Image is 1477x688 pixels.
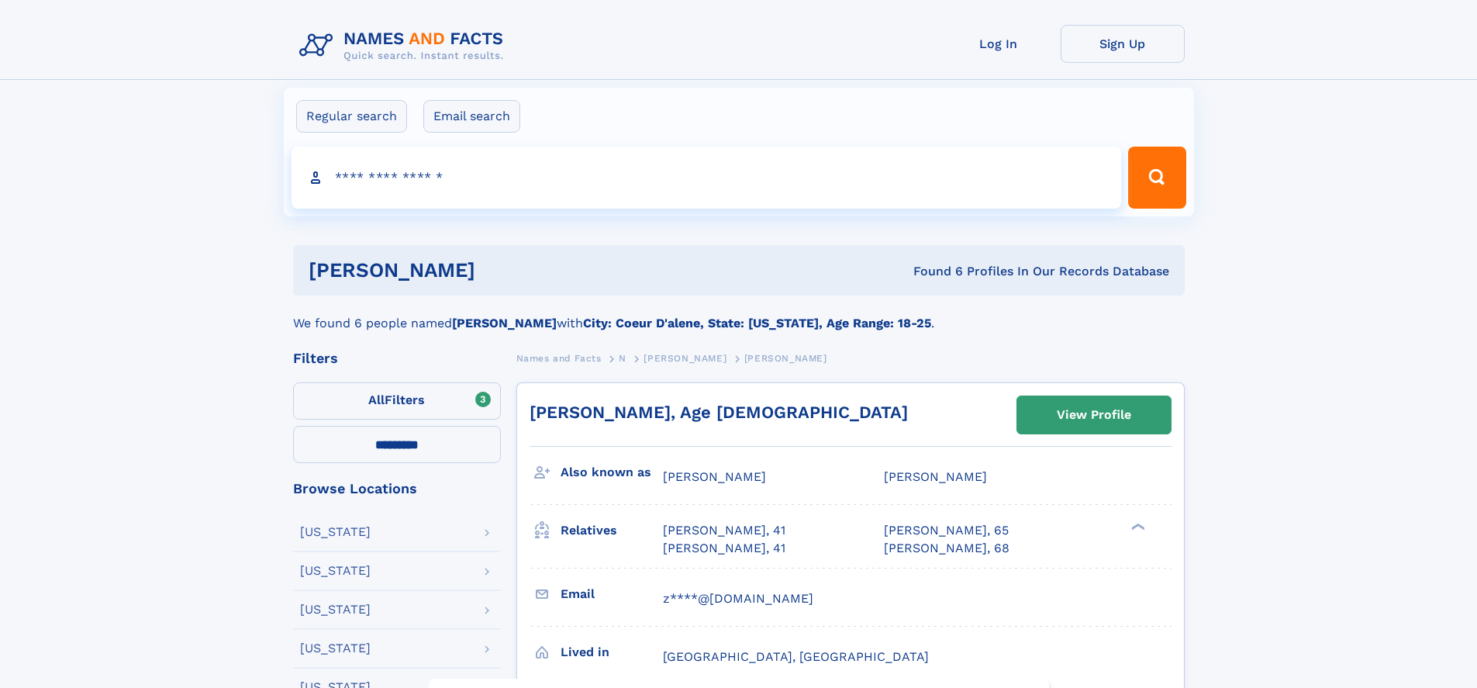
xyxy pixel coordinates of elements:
div: [US_STATE] [300,565,371,577]
label: Filters [293,382,501,420]
b: City: Coeur D'alene, State: [US_STATE], Age Range: 18-25 [583,316,931,330]
h3: Also known as [561,459,663,486]
span: N [619,353,626,364]
span: [GEOGRAPHIC_DATA], [GEOGRAPHIC_DATA] [663,649,929,664]
h3: Email [561,581,663,607]
div: ❯ [1127,522,1146,532]
a: [PERSON_NAME], 41 [663,540,785,557]
a: Sign Up [1061,25,1185,63]
h1: [PERSON_NAME] [309,261,695,280]
span: [PERSON_NAME] [644,353,726,364]
div: [US_STATE] [300,526,371,538]
div: Browse Locations [293,482,501,496]
img: Logo Names and Facts [293,25,516,67]
button: Search Button [1128,147,1185,209]
div: View Profile [1057,397,1131,433]
h3: Lived in [561,639,663,666]
span: [PERSON_NAME] [884,469,987,484]
input: search input [292,147,1122,209]
div: Found 6 Profiles In Our Records Database [694,263,1169,280]
a: [PERSON_NAME], Age [DEMOGRAPHIC_DATA] [530,403,908,422]
a: Names and Facts [516,348,602,368]
label: Regular search [296,100,407,133]
a: [PERSON_NAME] [644,348,726,368]
div: We found 6 people named with . [293,296,1185,333]
label: Email search [423,100,520,133]
a: View Profile [1017,396,1171,434]
span: [PERSON_NAME] [663,469,766,484]
a: N [619,348,626,368]
b: [PERSON_NAME] [452,316,557,330]
a: [PERSON_NAME], 41 [663,522,785,539]
div: Filters [293,351,501,365]
div: [US_STATE] [300,603,371,616]
a: Log In [937,25,1061,63]
span: All [368,392,385,407]
a: [PERSON_NAME], 68 [884,540,1009,557]
div: [US_STATE] [300,642,371,655]
h3: Relatives [561,517,663,544]
span: [PERSON_NAME] [744,353,827,364]
a: [PERSON_NAME], 65 [884,522,1009,539]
